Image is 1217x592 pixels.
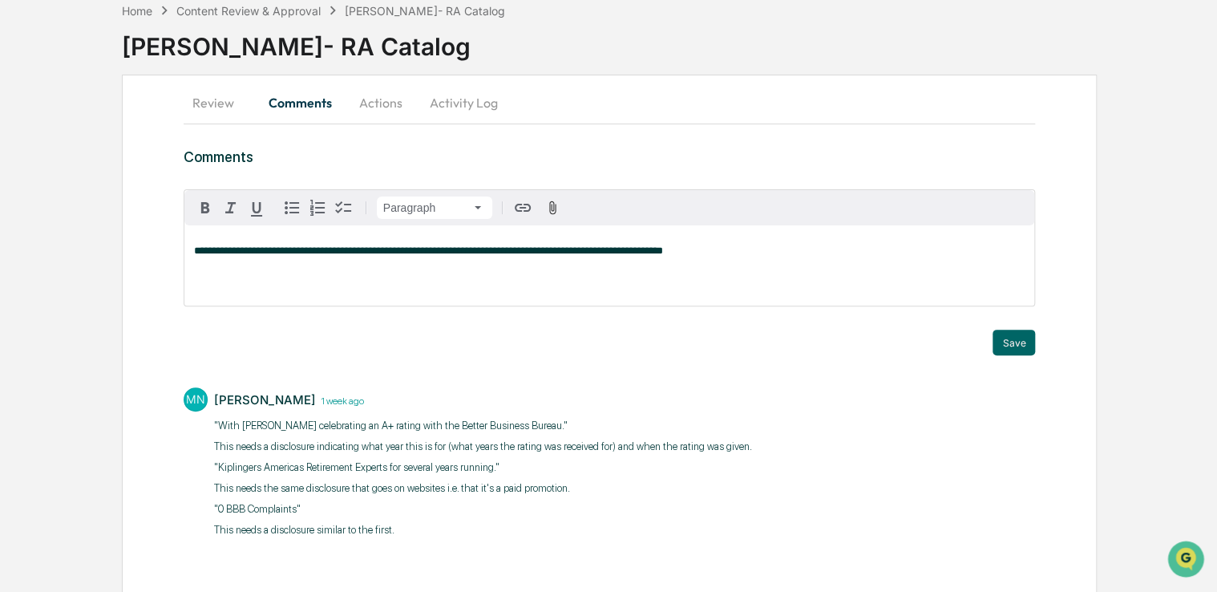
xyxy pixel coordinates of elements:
[160,272,194,284] span: Pylon
[10,226,107,255] a: 🔎Data Lookup
[214,418,752,434] p: "With [PERSON_NAME] celebrating an A+ rating with the Better Business Bureau."
[122,4,152,18] div: Home
[244,195,269,221] button: Underline
[113,271,194,284] a: Powered byPylon
[345,83,417,122] button: Actions
[256,83,345,122] button: Comments
[16,204,29,217] div: 🖐️
[214,439,752,455] p: This needs a disclosure indicating what year this is for (what years the rating was received for)...
[16,234,29,247] div: 🔎
[10,196,110,225] a: 🖐️Preclearance
[184,83,256,122] button: Review
[1166,539,1209,582] iframe: Open customer support
[184,148,1036,165] h3: Comments
[176,4,321,18] div: Content Review & Approval
[214,501,752,517] p: "0 BBB Complaints​"
[214,460,752,476] p: "Kiplingers Americas Retirement Experts for several years running."
[132,202,199,218] span: Attestations
[32,202,103,218] span: Preclearance
[993,330,1035,355] button: Save
[218,195,244,221] button: Italic
[273,128,292,147] button: Start new chat
[192,195,218,221] button: Bold
[539,197,567,219] button: Attach files
[184,83,1036,122] div: secondary tabs example
[110,196,205,225] a: 🗄️Attestations
[184,387,208,412] div: MN
[116,204,129,217] div: 🗄️
[377,197,492,219] button: Block type
[214,392,316,408] div: [PERSON_NAME]
[417,83,511,122] button: Activity Log
[122,19,1217,61] div: [PERSON_NAME]- RA Catalog
[55,139,203,152] div: We're available if you need us!
[214,480,752,497] p: This needs the same disclosure that goes on websites i.e. that it's a paid promotion.
[316,393,364,407] time: Monday, September 29, 2025 at 9:03:43 AM MDT
[16,123,45,152] img: 1746055101610-c473b297-6a78-478c-a979-82029cc54cd1
[32,233,101,249] span: Data Lookup
[55,123,263,139] div: Start new chat
[16,34,292,59] p: How can we help?
[214,522,752,538] p: This needs a disclosure similar to the first.
[345,4,504,18] div: [PERSON_NAME]- RA Catalog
